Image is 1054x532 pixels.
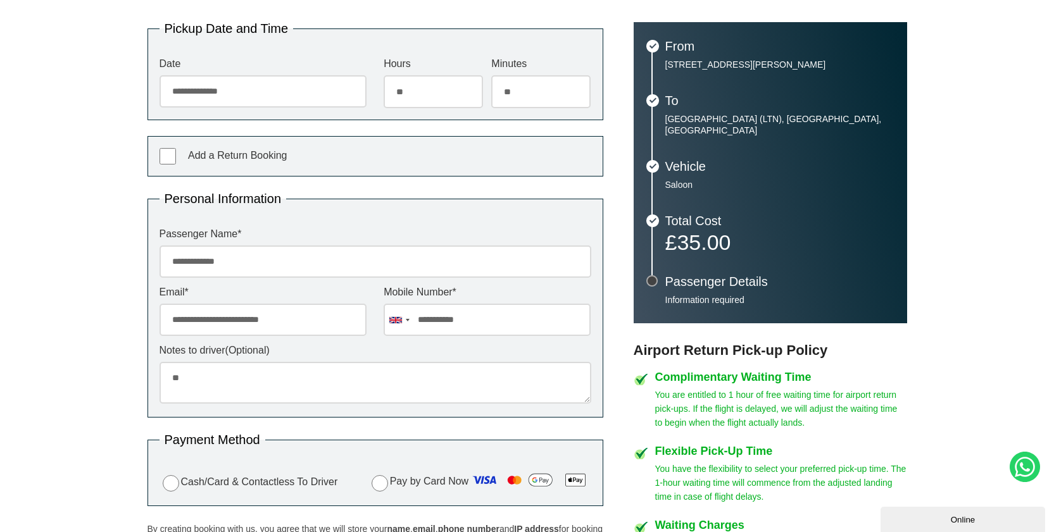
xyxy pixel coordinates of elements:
input: Pay by Card Now [372,475,388,492]
label: Passenger Name [160,229,591,239]
label: Cash/Card & Contactless To Driver [160,473,338,492]
p: £ [665,233,894,251]
h4: Flexible Pick-Up Time [655,445,907,457]
h3: Airport Return Pick-up Policy [634,342,907,359]
input: Add a Return Booking [160,148,176,164]
p: [GEOGRAPHIC_DATA] (LTN), [GEOGRAPHIC_DATA], [GEOGRAPHIC_DATA] [665,113,894,136]
h3: Vehicle [665,160,894,173]
p: Saloon [665,179,894,190]
p: Information required [665,294,894,306]
label: Mobile Number [384,287,591,297]
input: Cash/Card & Contactless To Driver [163,475,179,492]
h3: From [665,40,894,53]
legend: Pickup Date and Time [160,22,294,35]
h4: Waiting Charges [655,519,907,531]
p: [STREET_ADDRESS][PERSON_NAME] [665,59,894,70]
legend: Payment Method [160,433,265,446]
span: 35.00 [677,230,731,254]
h3: Passenger Details [665,275,894,288]
label: Email [160,287,367,297]
label: Date [160,59,367,69]
span: (Optional) [225,345,270,356]
label: Notes to driver [160,345,591,356]
span: Add a Return Booking [188,150,287,161]
h3: Total Cost [665,214,894,227]
iframe: chat widget [881,504,1048,532]
p: You have the flexibility to select your preferred pick-up time. The 1-hour waiting time will comm... [655,462,907,504]
label: Minutes [491,59,591,69]
label: Pay by Card Now [368,470,591,494]
h4: Complimentary Waiting Time [655,371,907,383]
p: You are entitled to 1 hour of free waiting time for airport return pick-ups. If the flight is del... [655,388,907,430]
h3: To [665,94,894,107]
label: Hours [384,59,483,69]
legend: Personal Information [160,192,287,205]
div: United Kingdom: +44 [384,304,413,335]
